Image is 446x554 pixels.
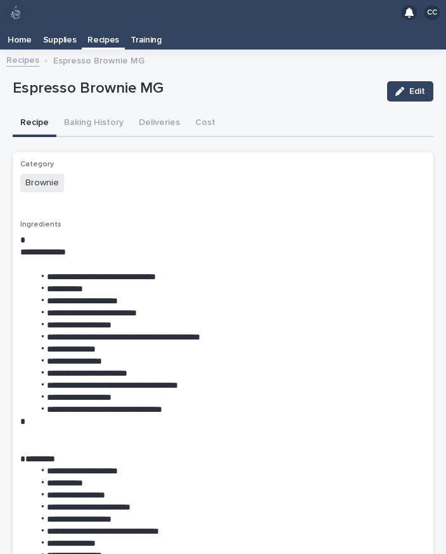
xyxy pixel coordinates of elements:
a: Recipes [82,25,125,48]
img: 80hjoBaRqlyywVK24fQd [8,4,24,21]
span: Category [20,161,54,168]
p: Espresso Brownie MG [53,53,144,67]
button: Cost [188,110,223,137]
a: Home [2,25,37,49]
p: Espresso Brownie MG [13,79,377,98]
span: Edit [409,87,425,96]
p: Home [8,25,32,46]
a: Training [125,25,167,49]
button: Recipe [13,110,56,137]
a: Recipes [6,52,39,67]
a: Supplies [37,25,82,49]
p: Recipes [87,25,119,46]
span: Ingredients [20,221,61,228]
button: Baking History [56,110,131,137]
p: Training [131,25,162,46]
button: Deliveries [131,110,188,137]
span: Brownie [20,174,64,192]
p: Supplies [43,25,77,46]
button: Edit [387,81,433,102]
div: CC [424,5,440,20]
